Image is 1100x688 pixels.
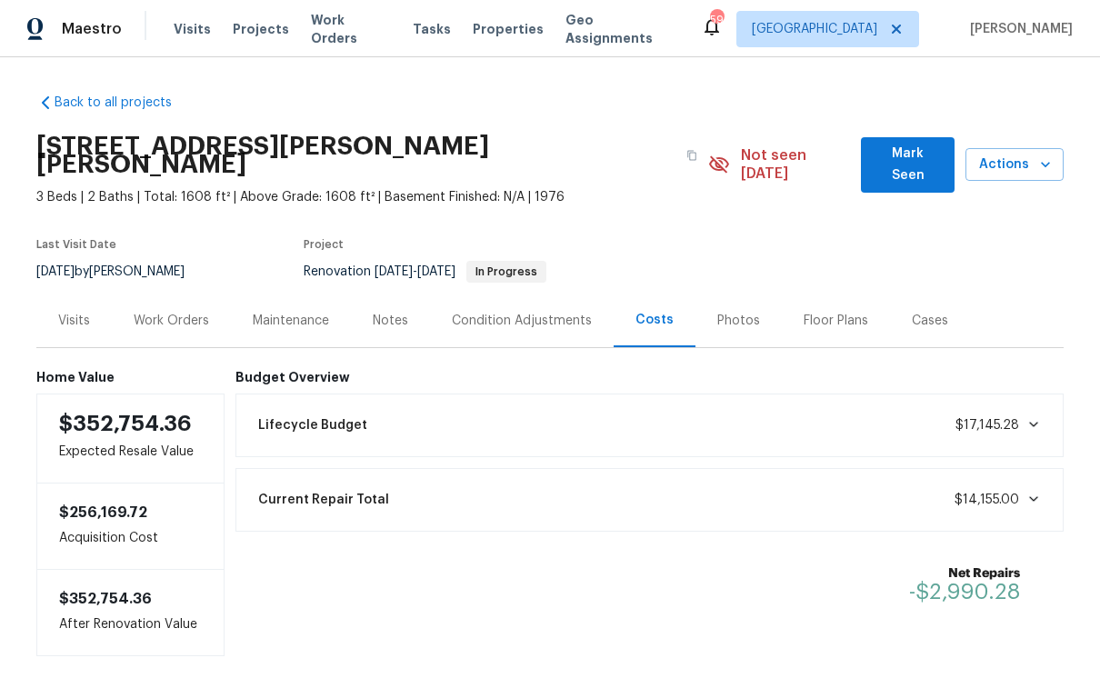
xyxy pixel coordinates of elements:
span: Actions [980,154,1049,176]
span: In Progress [468,266,545,277]
h6: Budget Overview [235,370,1065,384]
div: Maintenance [253,312,329,330]
div: Floor Plans [804,312,868,330]
div: 59 [710,11,723,29]
div: Visits [58,312,90,330]
div: Expected Resale Value [36,394,225,484]
span: [GEOGRAPHIC_DATA] [752,20,877,38]
div: Photos [717,312,760,330]
div: Condition Adjustments [452,312,592,330]
span: $352,754.36 [59,592,152,606]
a: Back to all projects [36,94,211,112]
div: Costs [635,311,674,329]
span: Project [304,239,344,250]
div: After Renovation Value [36,569,225,656]
span: Maestro [62,20,122,38]
button: Mark Seen [861,137,955,193]
span: Tasks [413,23,451,35]
div: by [PERSON_NAME] [36,261,206,283]
div: Acquisition Cost [36,484,225,569]
span: [DATE] [417,265,455,278]
span: Not seen [DATE] [741,146,851,183]
button: Copy Address [675,139,708,172]
span: [DATE] [375,265,413,278]
h2: [STREET_ADDRESS][PERSON_NAME][PERSON_NAME] [36,137,675,174]
span: Geo Assignments [565,11,679,47]
span: Last Visit Date [36,239,116,250]
span: Lifecycle Budget [258,416,367,434]
span: [DATE] [36,265,75,278]
span: Current Repair Total [258,491,389,509]
span: $14,155.00 [955,494,1019,506]
span: [PERSON_NAME] [963,20,1073,38]
span: -$2,990.28 [909,581,1020,603]
button: Actions [965,148,1064,182]
span: $17,145.28 [955,419,1019,432]
span: $256,169.72 [59,505,147,520]
span: 3 Beds | 2 Baths | Total: 1608 ft² | Above Grade: 1608 ft² | Basement Finished: N/A | 1976 [36,188,708,206]
span: $352,754.36 [59,413,192,434]
span: - [375,265,455,278]
span: Work Orders [311,11,391,47]
span: Properties [473,20,544,38]
div: Work Orders [134,312,209,330]
div: Cases [912,312,948,330]
h6: Home Value [36,370,225,384]
span: Renovation [304,265,546,278]
b: Net Repairs [909,564,1020,583]
span: Visits [174,20,211,38]
div: Notes [373,312,408,330]
span: Mark Seen [875,143,940,187]
span: Projects [233,20,289,38]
